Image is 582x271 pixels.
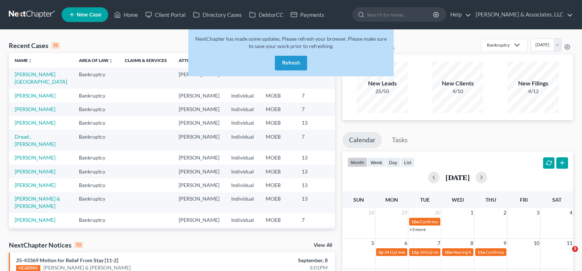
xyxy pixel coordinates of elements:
td: Individual [225,165,260,178]
td: Individual [225,102,260,116]
td: Bankruptcy [73,89,119,102]
a: [PERSON_NAME] & Associates, LLC [472,8,573,21]
td: 13 [296,116,332,130]
span: 7 [437,239,441,248]
td: 25-43318 [332,102,368,116]
a: Dread , [PERSON_NAME] [15,133,55,147]
td: Individual [225,89,260,102]
td: [PERSON_NAME] [173,192,225,213]
div: New Clients [432,79,483,88]
div: 4/12 [508,88,559,95]
a: [PERSON_NAME] [15,217,55,223]
td: [PERSON_NAME] [173,67,225,88]
iframe: Intercom live chat [557,246,575,264]
button: Refresh [275,56,307,70]
a: [PERSON_NAME][GEOGRAPHIC_DATA] [15,71,67,85]
span: 3 [572,246,578,252]
td: Individual [225,192,260,213]
td: 13 [296,151,332,164]
a: Payments [287,8,328,21]
button: list [401,157,415,167]
td: Individual [225,178,260,192]
a: [PERSON_NAME] [15,182,55,188]
td: 23-42256 [332,213,368,227]
td: [PERSON_NAME] [173,213,225,227]
div: 10 [74,242,83,248]
td: Bankruptcy [73,165,119,178]
div: Bankruptcy [487,42,510,48]
div: NextChapter Notices [9,241,83,249]
span: 11 [566,239,573,248]
td: MOEB [260,130,296,151]
button: week [367,157,386,167]
td: 13 [296,192,332,213]
td: [PERSON_NAME] [173,116,225,130]
i: unfold_more [28,59,32,63]
td: Individual [225,213,260,227]
span: Tue [420,197,430,203]
td: Individual [225,151,260,164]
a: +3 more [410,227,426,232]
td: Bankruptcy [73,192,119,213]
span: 30 [434,208,441,217]
button: day [386,157,401,167]
span: 10 [533,239,540,248]
a: [PERSON_NAME] [15,120,55,126]
input: Search by name... [367,8,434,21]
td: [PERSON_NAME] [173,130,225,151]
span: Confirmation hearing for [PERSON_NAME] [419,219,503,224]
td: [PERSON_NAME] [173,89,225,102]
td: MOEB [260,116,296,130]
td: MOEB [260,213,296,227]
div: Recent Cases [9,41,60,50]
td: Bankruptcy [73,227,119,241]
span: Thu [485,197,496,203]
td: [PERSON_NAME] [173,227,225,241]
a: Tasks [385,132,414,148]
span: 5 [371,239,375,248]
div: September, 8 [229,257,328,264]
span: 12p [411,249,419,255]
td: 25-43370 [332,89,368,102]
td: Bankruptcy [73,178,119,192]
td: Bankruptcy [73,102,119,116]
td: 25-43145 [332,178,368,192]
td: Individual [225,227,260,241]
td: 7 [296,130,332,151]
a: Nameunfold_more [15,58,32,63]
td: Bankruptcy [73,213,119,227]
td: MOEB [260,151,296,164]
a: Help [447,8,471,21]
span: 1 [470,208,474,217]
td: MOEB [260,89,296,102]
td: [PERSON_NAME] [173,165,225,178]
span: Mon [385,197,398,203]
span: 2p [378,249,383,255]
span: New Case [77,12,101,18]
td: 13 [296,178,332,192]
td: 7 [296,227,332,241]
td: [PERSON_NAME] [173,151,225,164]
span: Fri [520,197,528,203]
td: Bankruptcy [73,151,119,164]
td: 7 [296,102,332,116]
td: 25-40206 [332,116,368,130]
a: [PERSON_NAME] [15,106,55,112]
span: 341(a) meeting for [PERSON_NAME] [420,249,491,255]
a: Home [110,8,142,21]
td: Bankruptcy [73,116,119,130]
td: MOEB [260,178,296,192]
td: 13 [296,165,332,178]
span: 10a [411,219,419,224]
span: Wed [452,197,464,203]
a: View All [314,243,332,248]
a: Directory Cases [189,8,245,21]
span: 10a [444,249,452,255]
span: 11a [477,249,485,255]
td: MOEB [260,165,296,178]
th: Claims & Services [119,53,173,67]
span: 8 [470,239,474,248]
td: MOEB [260,192,296,213]
span: NextChapter has made some updates. Please refresh your browser. Please make sure to save your wor... [195,36,387,49]
span: 4 [569,208,573,217]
